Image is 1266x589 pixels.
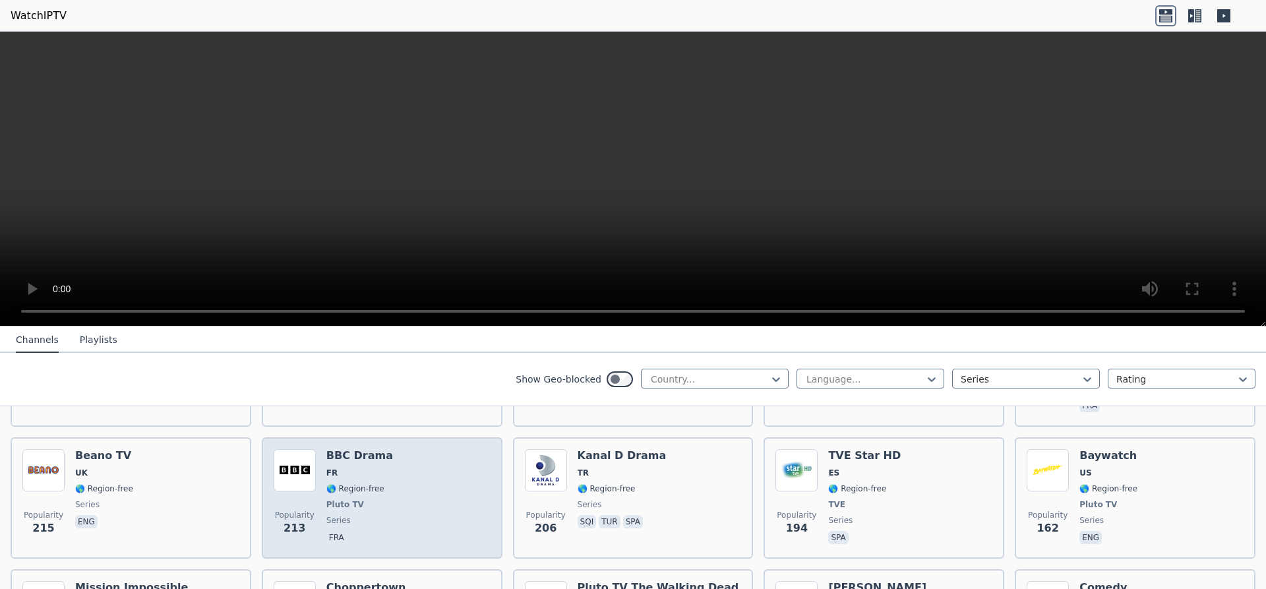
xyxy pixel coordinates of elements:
h6: Kanal D Drama [578,449,667,462]
span: Popularity [1028,510,1068,520]
p: tur [599,515,620,528]
button: Playlists [80,328,117,353]
span: Popularity [526,510,566,520]
span: 194 [786,520,808,536]
img: Baywatch [1027,449,1069,491]
span: 215 [32,520,54,536]
span: series [75,499,100,510]
span: 🌎 Region-free [326,483,384,494]
span: Popularity [24,510,63,520]
span: 162 [1037,520,1058,536]
h6: Beano TV [75,449,133,462]
span: 🌎 Region-free [828,483,886,494]
span: series [1079,515,1104,526]
span: TR [578,468,589,478]
span: ES [828,468,839,478]
button: Channels [16,328,59,353]
span: US [1079,468,1091,478]
span: Popularity [777,510,816,520]
span: 🌎 Region-free [1079,483,1137,494]
span: Popularity [275,510,315,520]
span: 206 [535,520,557,536]
p: eng [75,515,98,528]
h6: Baywatch [1079,449,1137,462]
span: FR [326,468,338,478]
span: 213 [284,520,305,536]
a: WatchIPTV [11,8,67,24]
img: BBC Drama [274,449,316,491]
span: series [578,499,602,510]
p: fra [326,531,347,544]
img: Beano TV [22,449,65,491]
img: TVE Star HD [775,449,818,491]
label: Show Geo-blocked [516,373,601,386]
p: spa [828,531,848,544]
h6: TVE Star HD [828,449,901,462]
p: sqi [578,515,597,528]
span: Pluto TV [1079,499,1117,510]
span: series [326,515,351,526]
span: UK [75,468,88,478]
p: eng [1079,531,1102,544]
span: 🌎 Region-free [75,483,133,494]
p: spa [623,515,643,528]
img: Kanal D Drama [525,449,567,491]
span: series [828,515,853,526]
span: TVE [828,499,845,510]
h6: BBC Drama [326,449,393,462]
span: 🌎 Region-free [578,483,636,494]
span: Pluto TV [326,499,364,510]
